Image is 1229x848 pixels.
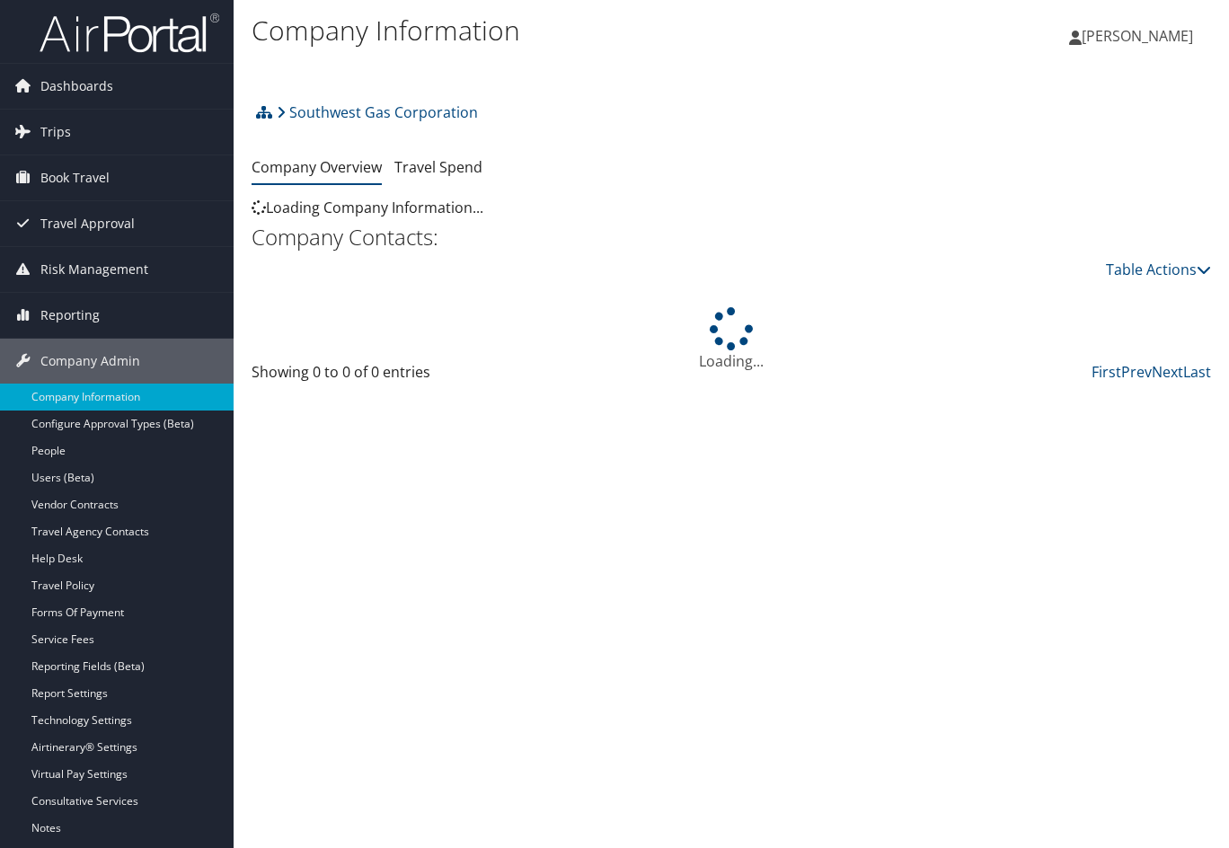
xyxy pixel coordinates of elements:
[1152,362,1183,382] a: Next
[1092,362,1121,382] a: First
[40,293,100,338] span: Reporting
[1069,9,1211,63] a: [PERSON_NAME]
[252,157,382,177] a: Company Overview
[252,307,1211,372] div: Loading...
[40,155,110,200] span: Book Travel
[40,110,71,155] span: Trips
[40,339,140,384] span: Company Admin
[252,198,483,217] span: Loading Company Information...
[40,64,113,109] span: Dashboards
[1121,362,1152,382] a: Prev
[1082,26,1193,46] span: [PERSON_NAME]
[40,12,219,54] img: airportal-logo.png
[252,12,891,49] h1: Company Information
[277,94,478,130] a: Southwest Gas Corporation
[40,201,135,246] span: Travel Approval
[40,247,148,292] span: Risk Management
[1106,260,1211,279] a: Table Actions
[394,157,482,177] a: Travel Spend
[1183,362,1211,382] a: Last
[252,361,472,392] div: Showing 0 to 0 of 0 entries
[252,222,1211,252] h2: Company Contacts:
